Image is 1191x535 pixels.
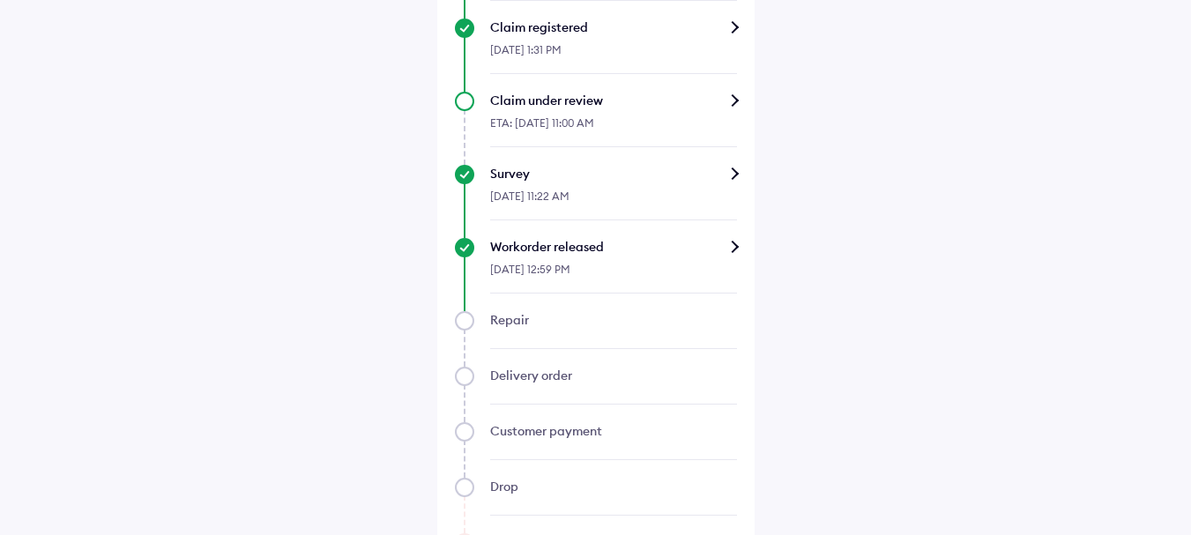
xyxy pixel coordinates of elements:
div: Claim under review [490,92,737,109]
div: ETA: [DATE] 11:00 AM [490,109,737,147]
div: [DATE] 1:31 PM [490,36,737,74]
div: Claim registered [490,19,737,36]
div: Repair [490,311,737,329]
div: Drop [490,478,737,495]
div: Survey [490,165,737,182]
div: Workorder released [490,238,737,256]
div: Delivery order [490,367,737,384]
div: [DATE] 11:22 AM [490,182,737,220]
div: [DATE] 12:59 PM [490,256,737,294]
div: Customer payment [490,422,737,440]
